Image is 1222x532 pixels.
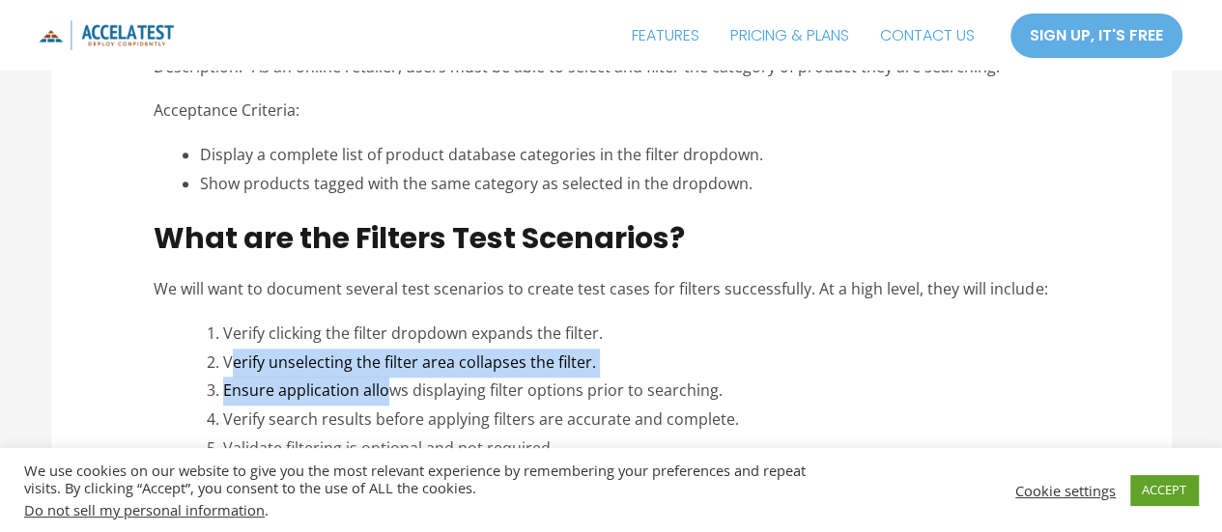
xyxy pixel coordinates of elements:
img: icon [39,20,174,50]
a: SIGN UP, IT'S FREE [1009,13,1183,59]
li: Show products tagged with the same category as selected in the dropdown. [200,170,1068,199]
li: Display a complete list of product database categories in the filter dropdown. [200,141,1068,170]
li: Verify unselecting the filter area collapses the filter. [223,349,1068,378]
strong: What are the Filters Test Scenarios? [154,217,685,259]
a: CONTACT US [865,12,990,60]
nav: Site Navigation [616,12,990,60]
a: Cookie settings [1015,482,1116,499]
li: Ensure application allows displaying filter options prior to searching. [223,377,1068,406]
div: We use cookies on our website to give you the most relevant experience by remembering your prefer... [24,462,846,518]
a: PRICING & PLANS [715,12,865,60]
a: ACCEPT [1130,475,1198,505]
p: We will want to document several test scenarios to create test cases for filters successfully. At... [154,275,1068,304]
p: Acceptance Criteria: [154,97,1068,126]
a: FEATURES [616,12,715,60]
a: Do not sell my personal information [24,500,265,519]
li: Validate filtering is optional and not required. [223,434,1068,463]
li: Verify search results before applying filters are accurate and complete. [223,406,1068,434]
div: . [24,501,846,518]
li: Verify clicking the filter dropdown expands the filter. [223,320,1068,349]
